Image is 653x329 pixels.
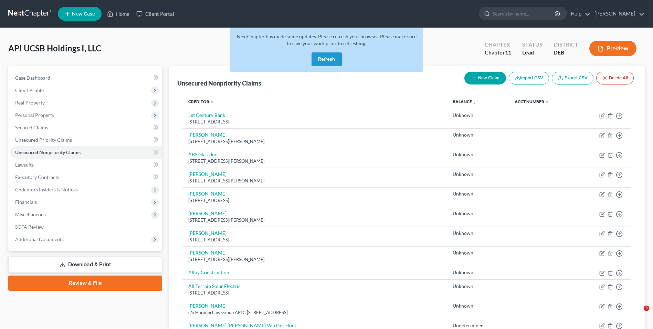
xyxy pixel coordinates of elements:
div: [STREET_ADDRESS][PERSON_NAME] [188,178,441,184]
a: Lawsuits [10,159,162,171]
span: Codebtors Insiders & Notices [15,187,78,192]
div: Chapter [485,49,511,57]
iframe: Intercom live chat [630,306,646,322]
i: unfold_more [473,100,477,104]
a: [PERSON_NAME] [188,210,227,216]
button: Refresh [312,52,342,66]
div: Unknown [453,249,504,256]
span: Client Profile [15,87,44,93]
span: SOFA Review [15,224,44,230]
span: NextChapter has made some updates. Please refresh your browser. Please make sure to save your wor... [237,33,417,46]
a: 1st Century Bank [188,112,225,118]
a: [PERSON_NAME] [PERSON_NAME] Van Der Hoek [188,322,297,328]
div: Chapter [485,41,511,49]
a: [PERSON_NAME] [188,191,227,197]
div: Undetermined [453,322,504,329]
span: Executory Contracts [15,174,59,180]
div: District [554,41,578,49]
a: Case Dashboard [10,72,162,84]
span: Additional Documents [15,236,64,242]
span: 11 [505,49,511,56]
a: [PERSON_NAME] [188,250,227,256]
i: unfold_more [545,100,549,104]
div: [STREET_ADDRESS] [188,290,441,296]
div: [STREET_ADDRESS] [188,197,441,204]
a: Help [567,8,590,20]
span: API UCSB Holdings I, LLC [8,43,101,53]
span: Secured Claims [15,124,48,130]
span: Personal Property [15,112,54,118]
div: [STREET_ADDRESS][PERSON_NAME] [188,217,441,223]
div: Unknown [453,171,504,178]
div: Unknown [453,230,504,237]
a: Secured Claims [10,121,162,134]
div: Unsecured Nonpriority Claims [177,79,261,87]
div: Unknown [453,190,504,197]
a: Balance unfold_more [453,99,477,104]
a: [PERSON_NAME] [591,8,644,20]
div: Unknown [453,302,504,309]
div: [STREET_ADDRESS][PERSON_NAME] [188,256,441,263]
div: Unknown [453,151,504,158]
a: Download & Print [8,257,162,273]
a: [PERSON_NAME] [188,230,227,236]
a: [PERSON_NAME] [188,303,227,309]
button: Import CSV [509,72,549,84]
a: SOFA Review [10,221,162,233]
a: [PERSON_NAME] [188,132,227,138]
div: Status [522,41,543,49]
a: Executory Contracts [10,171,162,183]
button: New Claim [464,72,506,84]
a: Creditor unfold_more [188,99,214,104]
a: Unsecured Priority Claims [10,134,162,146]
div: [STREET_ADDRESS][PERSON_NAME] [188,138,441,145]
div: Unknown [453,112,504,119]
a: Export CSV [552,72,593,84]
span: Case Dashboard [15,75,50,81]
a: Alloy Construction [188,269,229,275]
span: Lawsuits [15,162,34,168]
a: Acct Number unfold_more [515,99,549,104]
span: 3 [644,306,649,311]
a: Review & File [8,276,162,291]
div: [STREET_ADDRESS] [188,237,441,243]
a: Unsecured Nonpriority Claims [10,146,162,159]
span: Real Property [15,100,45,106]
div: Lead [522,49,543,57]
div: Unknown [453,210,504,217]
a: All Terrain Solar Electric [188,283,241,289]
input: Search by name... [493,7,556,20]
a: Client Portal [133,8,178,20]
div: Unknown [453,131,504,138]
div: [STREET_ADDRESS] [188,119,441,125]
a: [PERSON_NAME] [188,171,227,177]
span: Unsecured Nonpriority Claims [15,149,81,155]
div: Unknown [453,269,504,276]
div: DEB [554,49,578,57]
a: ABS Glass Inc. [188,151,218,157]
i: unfold_more [210,100,214,104]
div: c/o Harouni Law Group APLC [STREET_ADDRESS] [188,309,441,316]
button: Delete All [596,72,634,84]
span: Financials [15,199,37,205]
span: New Case [72,11,95,17]
span: Unsecured Priority Claims [15,137,72,143]
button: Preview [589,41,636,56]
div: [STREET_ADDRESS][PERSON_NAME] [188,158,441,164]
a: Home [104,8,133,20]
div: Unknown [453,283,504,290]
span: Miscellaneous [15,211,46,217]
